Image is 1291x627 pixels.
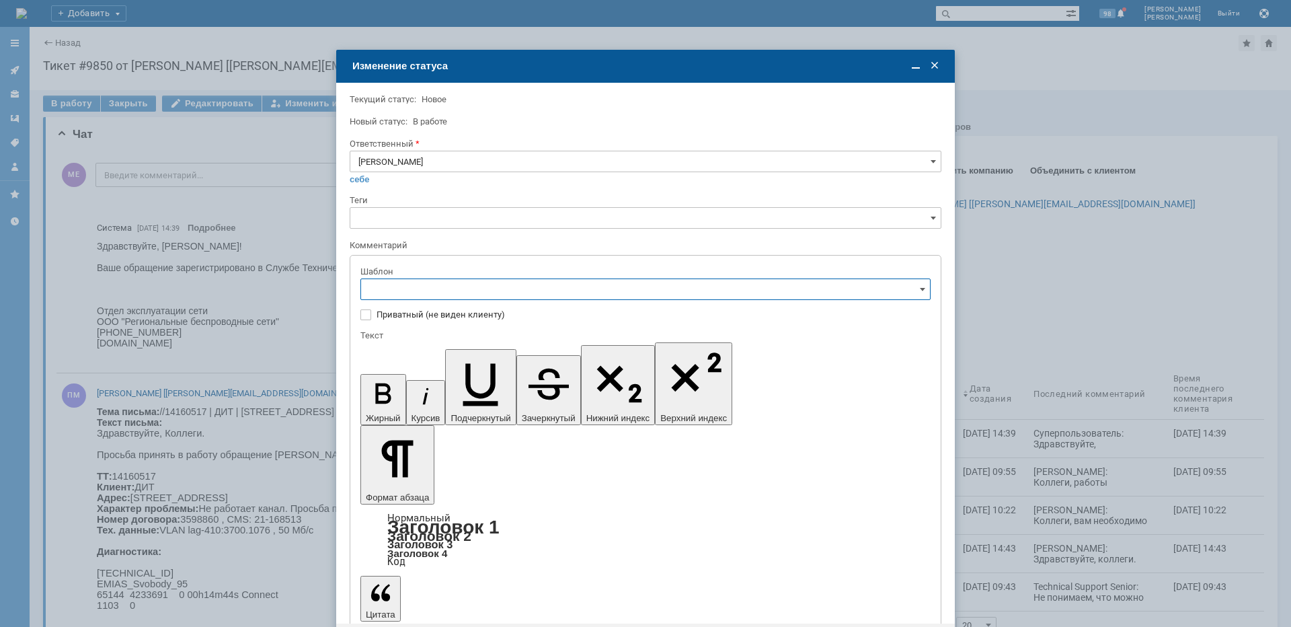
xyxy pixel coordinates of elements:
[422,94,446,104] span: Новое
[366,413,401,423] span: Жирный
[387,517,500,538] a: Заголовок 1
[655,342,732,425] button: Верхний индекс
[516,355,581,425] button: Зачеркнутый
[522,413,576,423] span: Зачеркнутый
[350,174,370,185] a: себе
[928,59,941,73] span: Закрыть
[451,413,510,423] span: Подчеркнутый
[350,94,416,104] label: Текущий статус:
[909,59,923,73] span: Свернуть (Ctrl + M)
[360,576,401,622] button: Цитата
[350,139,939,148] div: Ответственный
[377,309,928,320] label: Приватный (не виден клиенту)
[360,514,931,566] div: Формат абзаца
[406,380,446,425] button: Курсив
[387,538,453,550] a: Заголовок 3
[360,331,928,340] div: Текст
[350,239,939,252] div: Комментарий
[360,374,406,425] button: Жирный
[413,116,447,126] span: В работе
[445,349,516,425] button: Подчеркнутый
[586,413,650,423] span: Нижний индекс
[352,60,941,72] div: Изменение статуса
[366,610,395,620] span: Цитата
[387,528,471,544] a: Заголовок 2
[350,196,939,205] div: Теги
[660,413,727,423] span: Верхний индекс
[366,492,429,503] span: Формат абзаца
[412,413,440,423] span: Курсив
[360,267,928,276] div: Шаблон
[581,345,656,425] button: Нижний индекс
[387,556,405,568] a: Код
[387,512,451,524] a: Нормальный
[387,548,447,559] a: Заголовок 4
[350,116,407,126] label: Новый статус:
[360,425,434,505] button: Формат абзаца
